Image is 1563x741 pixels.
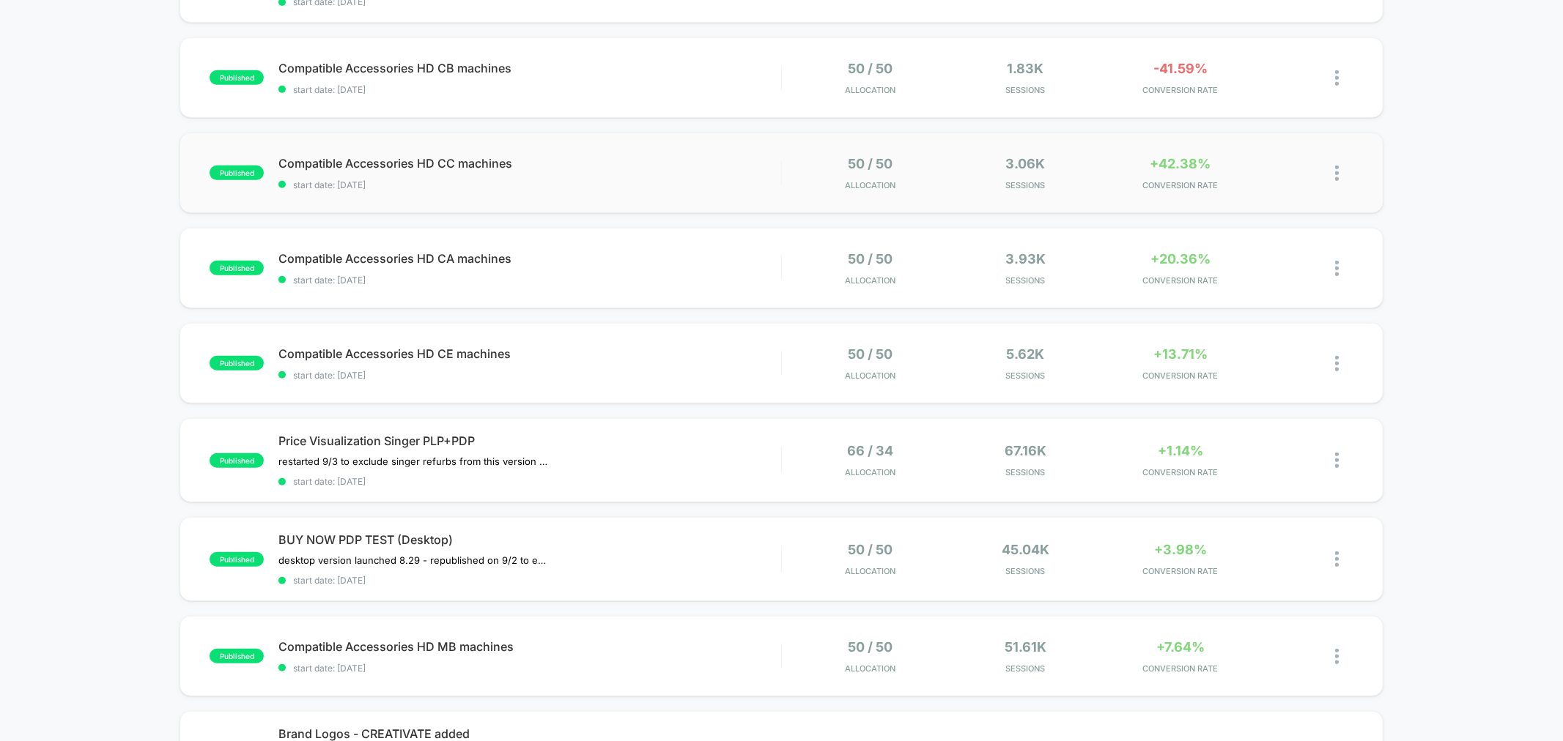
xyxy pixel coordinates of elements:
span: 3.93k [1005,251,1046,267]
span: published [210,356,264,370]
span: CONVERSION RATE [1106,467,1255,477]
span: Allocation [846,566,896,576]
span: Sessions [952,370,1100,381]
span: 50 / 50 [849,346,893,362]
span: Sessions [952,180,1100,190]
span: CONVERSION RATE [1106,275,1255,286]
span: Sessions [952,663,1100,674]
span: 5.62k [1007,346,1045,362]
span: Compatible Accessories HD CB machines [278,61,780,75]
span: Allocation [846,467,896,477]
img: close [1335,70,1339,86]
span: BUY NOW PDP TEST (Desktop) [278,532,780,547]
span: Allocation [846,85,896,95]
span: start date: [DATE] [278,84,780,95]
span: Sessions [952,275,1100,286]
span: Brand Logos - CREATIVATE added [278,726,780,741]
span: 50 / 50 [849,542,893,557]
span: desktop version launched 8.29﻿ - republished on 9/2 to ensure OOS products dont show the buy now ... [278,554,550,566]
span: start date: [DATE] [278,575,780,586]
span: +20.36% [1150,251,1211,267]
span: 67.16k [1005,443,1046,458]
span: CONVERSION RATE [1106,180,1255,190]
span: published [210,165,264,180]
span: start date: [DATE] [278,476,780,487]
span: start date: [DATE] [278,370,780,381]
span: Compatible Accessories HD CE machines [278,346,780,361]
img: close [1335,453,1339,468]
span: +3.98% [1154,542,1207,557]
span: restarted 9/3 to exclude singer refurbs from this version of the test [278,455,550,467]
span: 50 / 50 [849,156,893,171]
span: Sessions [952,467,1100,477]
img: close [1335,261,1339,276]
span: published [210,70,264,85]
img: close [1335,165,1339,181]
span: start date: [DATE] [278,275,780,286]
span: Allocation [846,663,896,674]
span: Allocation [846,370,896,381]
span: CONVERSION RATE [1106,85,1255,95]
span: +1.14% [1158,443,1203,458]
span: -41.59% [1153,61,1208,76]
span: start date: [DATE] [278,663,780,674]
span: Compatible Accessories HD MB machines [278,639,780,654]
span: 50 / 50 [849,61,893,76]
span: 50 / 50 [849,639,893,655]
span: Sessions [952,85,1100,95]
span: published [210,453,264,468]
span: Allocation [846,275,896,286]
span: published [210,261,264,275]
span: CONVERSION RATE [1106,566,1255,576]
span: published [210,552,264,567]
span: 3.06k [1006,156,1046,171]
span: Compatible Accessories HD CA machines [278,251,780,266]
span: +7.64% [1156,639,1205,655]
span: CONVERSION RATE [1106,663,1255,674]
span: 45.04k [1002,542,1049,557]
span: 50 / 50 [849,251,893,267]
span: 51.61k [1005,639,1046,655]
span: 66 / 34 [848,443,894,458]
span: CONVERSION RATE [1106,370,1255,381]
span: start date: [DATE] [278,179,780,190]
span: +42.38% [1150,156,1211,171]
img: close [1335,356,1339,371]
span: +13.71% [1153,346,1208,362]
span: published [210,649,264,663]
img: close [1335,551,1339,567]
span: Allocation [846,180,896,190]
span: Sessions [952,566,1100,576]
span: Price Visualization Singer PLP+PDP [278,433,780,448]
span: 1.83k [1008,61,1044,76]
img: close [1335,649,1339,664]
span: Compatible Accessories HD CC machines [278,156,780,171]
